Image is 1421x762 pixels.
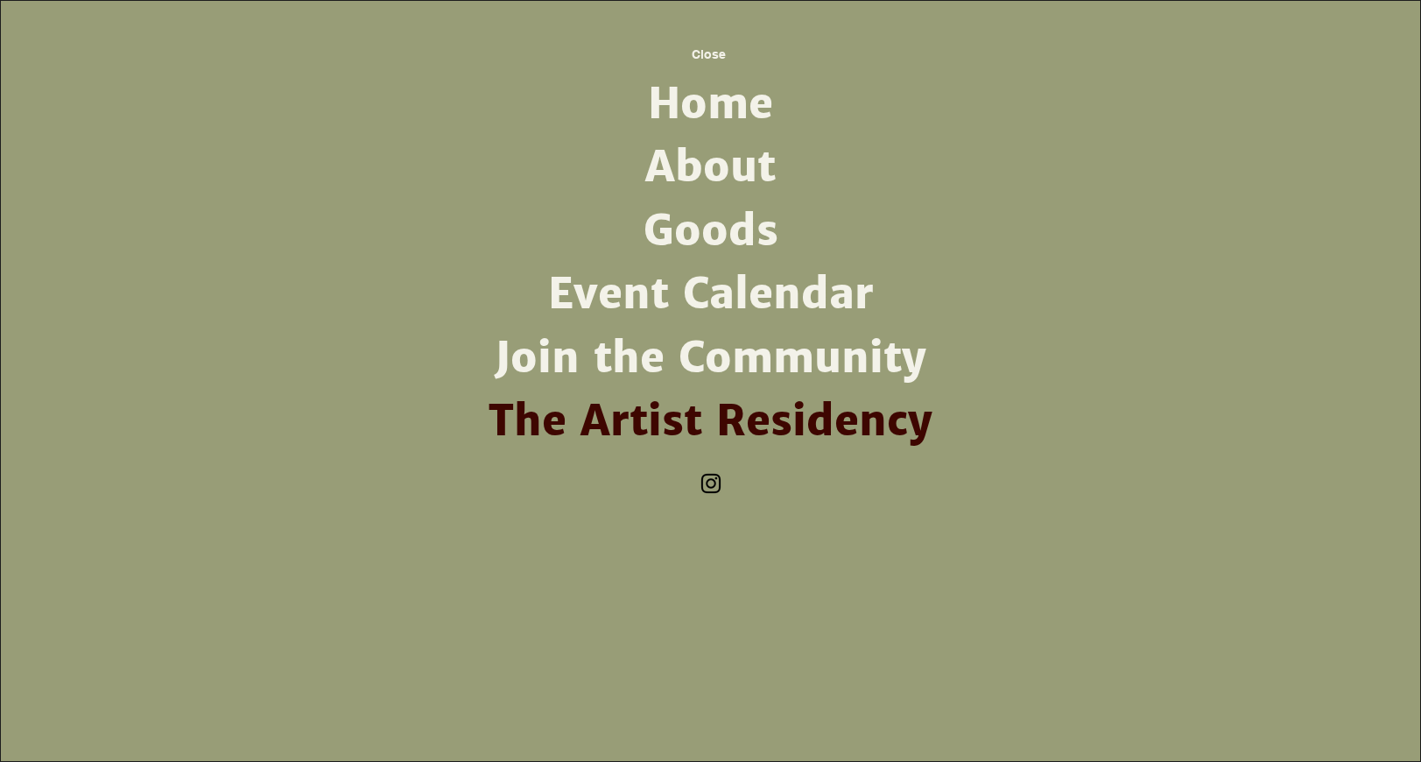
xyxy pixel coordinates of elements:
[698,470,724,497] img: Instagram
[482,200,939,263] a: Goods
[482,327,939,390] a: Join the Community
[482,73,939,136] a: Home
[482,390,939,453] a: The Artist Residency
[698,470,724,497] ul: Social Bar
[482,136,939,199] a: About
[692,47,726,61] span: Close
[482,73,939,453] nav: Site
[662,35,756,73] button: Close
[482,263,939,326] a: Event Calendar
